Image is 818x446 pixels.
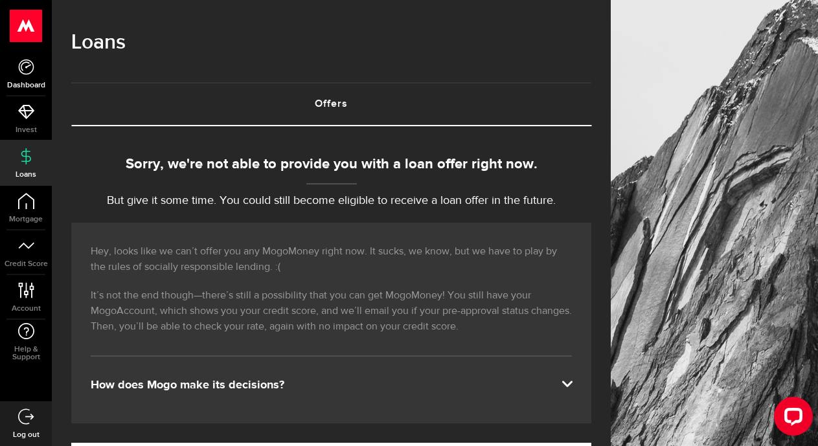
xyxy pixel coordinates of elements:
[764,392,818,446] iframe: LiveChat chat widget
[71,82,591,126] ul: Tabs Navigation
[91,377,572,393] div: How does Mogo make its decisions?
[71,84,591,125] a: Offers
[71,192,591,210] p: But give it some time. You could still become eligible to receive a loan offer in the future.
[91,244,572,275] p: Hey, looks like we can’t offer you any MogoMoney right now. It sucks, we know, but we have to pla...
[71,26,591,60] h1: Loans
[91,288,572,335] p: It’s not the end though—there’s still a possibility that you can get MogoMoney! You still have yo...
[71,154,591,175] div: Sorry, we're not able to provide you with a loan offer right now.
